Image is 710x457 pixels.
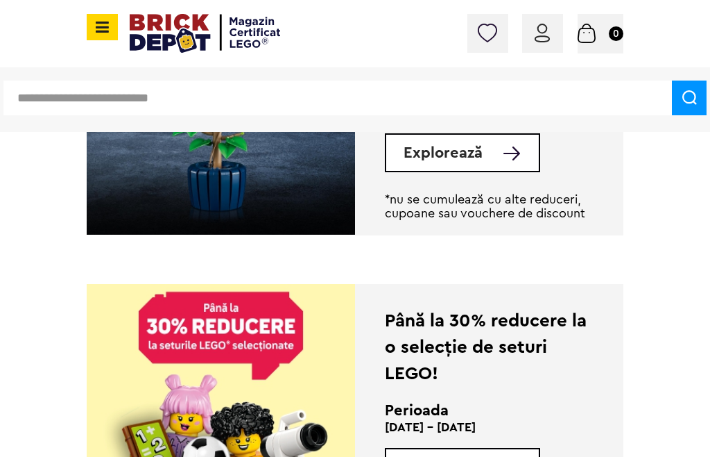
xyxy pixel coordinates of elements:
a: Explorează [404,145,539,160]
span: Explorează [404,145,483,160]
p: *nu se cumulează cu alte reduceri, cupoane sau vouchere de discount [385,192,594,220]
p: [DATE] - [DATE] [385,420,594,434]
h2: Perioada [385,401,594,420]
div: Până la 30% reducere la o selecție de seturi LEGO! [385,308,594,387]
small: 0 [609,26,623,41]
